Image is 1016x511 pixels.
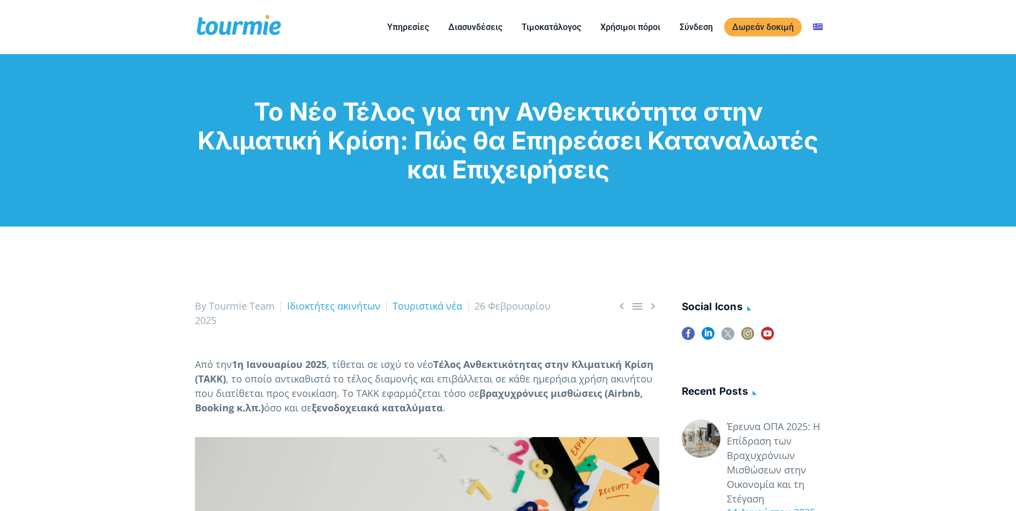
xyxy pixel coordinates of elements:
b: ξενοδοχειακά καταλύματα [312,401,443,414]
h4: Recent posts [682,384,822,401]
a:  [615,299,628,313]
a: youtube [761,327,774,347]
span: . [443,401,446,414]
a: Χρήσιμοι πόροι [592,20,668,34]
span: Next post [646,299,659,313]
a: Σύνδεση [672,20,721,34]
h1: Το Νέο Τέλος για την Ανθεκτικότητα στην Κλιματική Κρίση: Πώς θα Επηρεάσει Καταναλωτές και Επιχειρ... [195,97,822,184]
a: Υπηρεσίες [379,20,437,34]
a: twitter [721,327,734,347]
span: Previous post [615,299,628,313]
span: , τίθεται σε ισχύ το νέο [327,358,433,371]
a: Δωρεάν δοκιμή [724,18,802,36]
span: By Tourmie Team [195,299,275,312]
a: Τιμοκατάλογος [514,20,589,34]
h4: social icons [682,299,822,317]
a:  [646,299,659,313]
b: 1η Ιανουαρίου 2025 [232,358,327,371]
span: , το οποίο αντικαθιστά το τέλος διαμονής και επιβάλλεται σε κάθε ημερήσια χρήση ακινήτου που διατ... [195,372,652,400]
span: Από την [195,358,232,371]
a: Διασυνδέσεις [440,20,510,34]
a: Ιδιοκτήτες ακινήτων [287,299,380,312]
span: όσο και σε [264,401,312,414]
a: instagram [741,327,754,347]
a:  [631,299,644,313]
a: facebook [682,327,695,347]
a: Έρευνα ΟΠΑ 2025: Η Επίδραση των Βραχυχρόνιων Μισθώσεων στην Οικονομία και τη Στέγαση [727,419,822,506]
a: Τουριστικά νέα [393,299,462,312]
a: linkedin [702,327,714,347]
